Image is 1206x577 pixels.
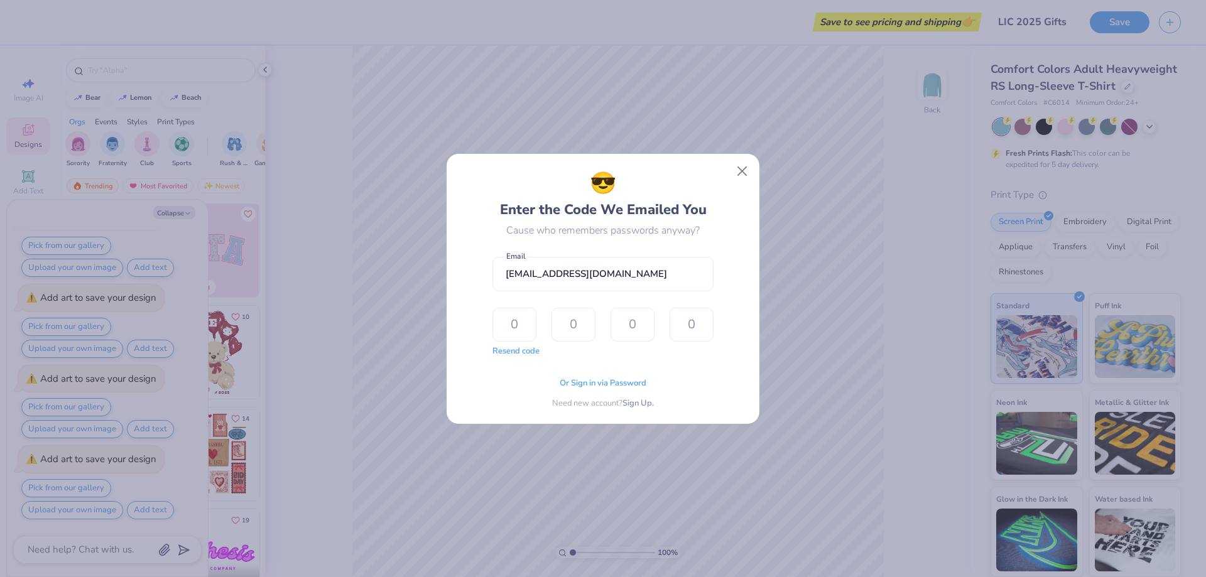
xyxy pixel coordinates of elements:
input: 0 [492,308,536,342]
span: 😎 [590,168,616,200]
div: Need new account? [552,397,654,410]
span: Or Sign in via Password [560,377,646,390]
span: Sign Up. [622,397,654,410]
button: Close [731,159,754,183]
div: Enter the Code We Emailed You [500,168,707,220]
input: 0 [611,308,655,342]
input: 0 [670,308,714,342]
button: Resend code [492,345,540,358]
input: 0 [551,308,595,342]
div: Cause who remembers passwords anyway? [506,223,700,238]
